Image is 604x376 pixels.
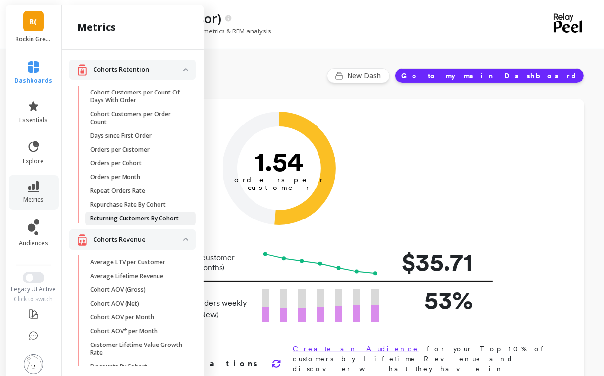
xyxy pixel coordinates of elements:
[90,363,147,371] p: Discounts By Cohort
[23,157,44,165] span: explore
[158,253,250,273] p: LTV per customer (24 months)
[90,187,145,195] p: Repeat Orders Rate
[347,71,383,81] span: New Dash
[90,89,184,104] p: Cohort Customers per Count Of Days With Order
[5,285,63,293] div: Legacy UI Active
[93,235,183,245] p: Cohorts Revenue
[90,215,179,222] p: Returning Customers By Cohort
[90,300,139,308] p: Cohort AOV (Net)
[90,110,184,126] p: Cohort Customers per Order Count
[30,16,37,27] span: R(
[5,295,63,303] div: Click to switch
[254,145,304,178] text: 1.54
[293,345,419,353] a: Create an Audience
[394,282,473,318] p: 53%
[158,297,250,321] p: Returning orders weekly (vs New)
[394,244,473,281] p: $35.71
[77,233,87,246] img: navigation item icon
[93,65,183,75] p: Cohorts Retention
[77,20,116,34] h2: metrics
[90,201,166,209] p: Repurchase Rate By Cohort
[90,146,150,154] p: Orders per Customer
[183,68,188,71] img: down caret icon
[24,354,43,374] img: profile picture
[395,68,584,83] button: Go to my main Dashboard
[19,239,48,247] span: audiences
[23,272,44,283] button: Switch to New UI
[248,183,310,192] tspan: customer
[90,286,146,294] p: Cohort AOV (Gross)
[90,258,165,266] p: Average LTV per Customer
[327,68,390,83] button: New Dash
[16,35,52,43] p: Rockin Green (Essor)
[90,341,184,357] p: Customer Lifetime Value Growth Rate
[234,175,324,184] tspan: orders per
[23,196,44,204] span: metrics
[90,313,154,321] p: Cohort AOV per Month
[90,159,142,167] p: Orders per Cohort
[19,116,48,124] span: essentials
[90,272,163,280] p: Average Lifetime Revenue
[90,132,152,140] p: Days since First Order
[15,77,53,85] span: dashboards
[77,63,87,76] img: navigation item icon
[90,327,158,335] p: Cohort AOV* per Month
[183,238,188,241] img: down caret icon
[90,173,140,181] p: Orders per Month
